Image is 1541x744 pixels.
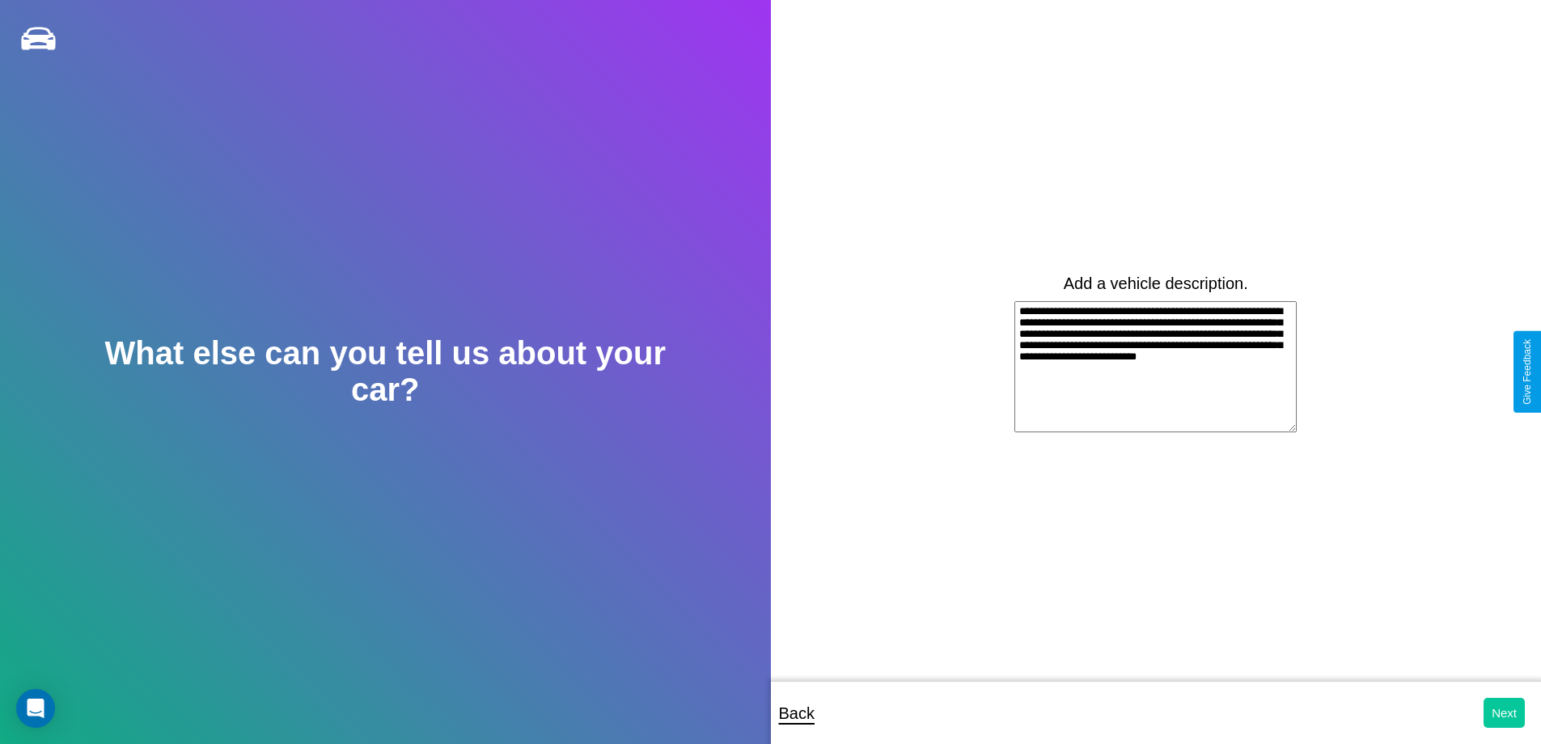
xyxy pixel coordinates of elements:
[1064,274,1248,293] label: Add a vehicle description.
[779,699,815,728] p: Back
[77,335,693,408] h2: What else can you tell us about your car?
[1522,339,1533,405] div: Give Feedback
[16,689,55,728] div: Open Intercom Messenger
[1484,698,1525,728] button: Next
